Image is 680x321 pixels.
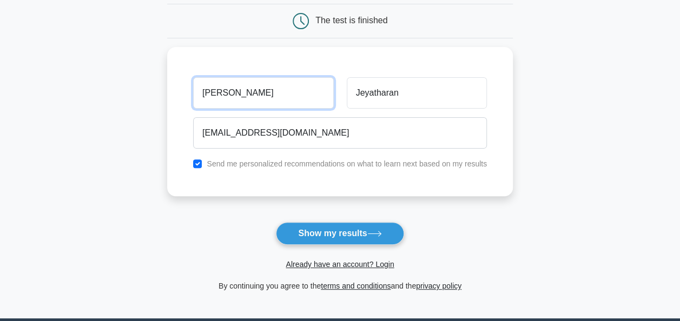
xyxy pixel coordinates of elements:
[161,279,519,292] div: By continuing you agree to the and the
[207,159,487,168] label: Send me personalized recommendations on what to learn next based on my results
[347,77,487,109] input: Last name
[276,222,404,245] button: Show my results
[315,16,387,25] div: The test is finished
[193,117,487,149] input: Email
[286,260,394,269] a: Already have an account? Login
[416,282,461,290] a: privacy policy
[321,282,391,290] a: terms and conditions
[193,77,333,109] input: First name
